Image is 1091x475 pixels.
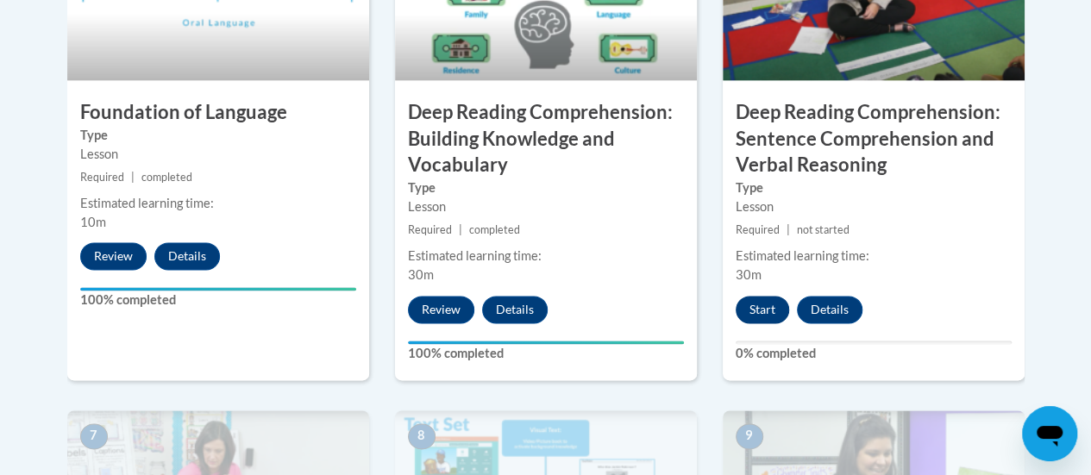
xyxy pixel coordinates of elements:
div: Estimated learning time: [80,194,356,213]
span: not started [797,223,850,236]
h3: Deep Reading Comprehension: Building Knowledge and Vocabulary [395,99,697,178]
span: completed [469,223,520,236]
h3: Deep Reading Comprehension: Sentence Comprehension and Verbal Reasoning [723,99,1025,178]
label: 0% completed [736,344,1012,363]
span: 30m [736,267,762,282]
label: Type [80,126,356,145]
button: Review [80,242,147,270]
label: 100% completed [408,344,684,363]
span: 8 [408,423,436,449]
span: 10m [80,215,106,229]
iframe: Button to launch messaging window [1022,406,1077,461]
div: Estimated learning time: [736,247,1012,266]
span: | [787,223,790,236]
span: Required [408,223,452,236]
h3: Foundation of Language [67,99,369,126]
button: Details [154,242,220,270]
div: Your progress [80,287,356,291]
span: 30m [408,267,434,282]
div: Lesson [408,197,684,216]
span: 9 [736,423,763,449]
button: Details [797,296,862,323]
button: Details [482,296,548,323]
div: Estimated learning time: [408,247,684,266]
span: Required [80,171,124,184]
label: Type [736,178,1012,197]
span: | [131,171,135,184]
div: Your progress [408,341,684,344]
span: Required [736,223,780,236]
label: Type [408,178,684,197]
label: 100% completed [80,291,356,309]
span: | [459,223,462,236]
div: Lesson [736,197,1012,216]
button: Start [736,296,789,323]
div: Lesson [80,145,356,164]
button: Review [408,296,474,323]
span: 7 [80,423,108,449]
span: completed [141,171,192,184]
